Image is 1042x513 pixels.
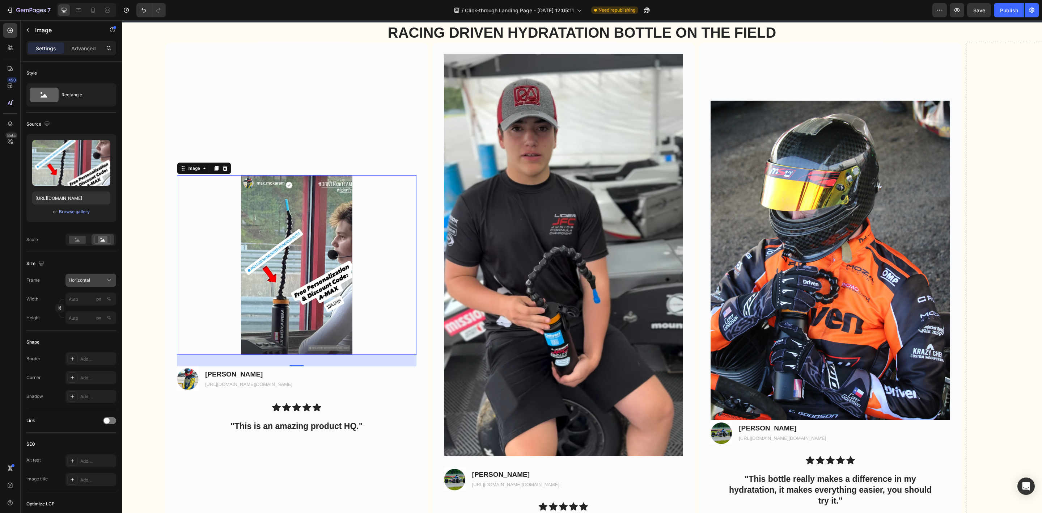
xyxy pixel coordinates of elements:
button: Horizontal [65,274,116,287]
label: Frame [26,277,40,283]
img: preview-image [32,140,110,186]
button: Browse gallery [59,208,90,215]
div: % [107,296,111,302]
div: SEO [26,441,35,447]
div: % [107,315,111,321]
button: % [94,314,103,322]
p: 7 [47,6,51,14]
div: Publish [1000,7,1018,14]
input: px% [65,311,116,324]
span: / [462,7,463,14]
div: Add... [80,477,114,483]
div: px [96,296,101,302]
div: px [96,315,101,321]
div: Alt text [26,457,41,463]
button: Publish [994,3,1024,17]
input: px% [65,293,116,306]
span: or [53,207,57,216]
p: [PERSON_NAME] [617,404,704,413]
div: Shape [26,339,39,345]
span: Save [973,7,985,13]
div: Add... [80,394,114,400]
p: "This bottle really makes a difference in my hydratation, it makes everything easier, you should ... [601,454,816,486]
div: Scale [26,236,38,243]
p: [PERSON_NAME] [83,350,170,359]
div: Optimize LCP [26,501,55,507]
p: "This is an amazing product HQ." [67,401,282,412]
button: % [94,295,103,303]
div: Add... [80,375,114,381]
label: Height [26,315,40,321]
p: Settings [36,45,56,52]
div: Add... [80,458,114,464]
div: Image [64,145,80,151]
label: Width [26,296,38,302]
div: Beta [5,133,17,138]
span: Click-through Landing Page - [DATE] 12:05:11 [465,7,574,14]
div: Link [26,417,35,424]
a: [URL][DOMAIN_NAME][DOMAIN_NAME] [83,361,170,367]
p: Advanced [71,45,96,52]
img: gempages_579757146514654196-b4ffdf2f-851d-41a9-abcf-b7effcc0f289.png [322,447,344,470]
button: px [105,314,113,322]
a: [URL][DOMAIN_NAME][DOMAIN_NAME] [617,415,704,421]
img: gempages_579757146514654196-ae0a8664-52c7-4237-be11-2dbfa40f2e21.png [55,346,77,371]
div: Style [26,70,37,76]
img: gempages_579757146514654196-95faabcd-91bc-4612-bff0-0d393e2cc5b5.png [322,34,562,436]
img: gempages_579757146514654196-3015ad22-0e5c-4d3e-8ee4-82593cd1d5b3.png [55,155,295,335]
p: [PERSON_NAME] [350,450,437,459]
img: gempages_579757146514654196-c2c67245-28ce-4924-a292-76d576f7a56e.jpg [589,80,828,400]
div: Source [26,119,51,129]
div: 450 [7,77,17,83]
div: Shadow [26,393,43,400]
div: Add... [80,356,114,362]
span: Horizontal [69,277,90,283]
div: Undo/Redo [136,3,166,17]
span: Need republishing [598,7,635,13]
div: Corner [26,374,41,381]
button: 7 [3,3,54,17]
a: [URL][DOMAIN_NAME][DOMAIN_NAME] [350,462,437,467]
input: https://example.com/image.jpg [32,192,110,205]
img: gempages_579757146514654196-b4ffdf2f-851d-41a9-abcf-b7effcc0f289.png [589,401,610,424]
button: Save [967,3,991,17]
iframe: To enrich screen reader interactions, please activate Accessibility in Grammarly extension settings [122,20,1042,513]
div: Rectangle [62,87,106,103]
div: Image title [26,476,48,482]
div: Size [26,259,46,269]
div: Open Intercom Messenger [1017,478,1035,495]
p: Image [35,26,97,34]
div: Border [26,356,41,362]
button: px [105,295,113,303]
